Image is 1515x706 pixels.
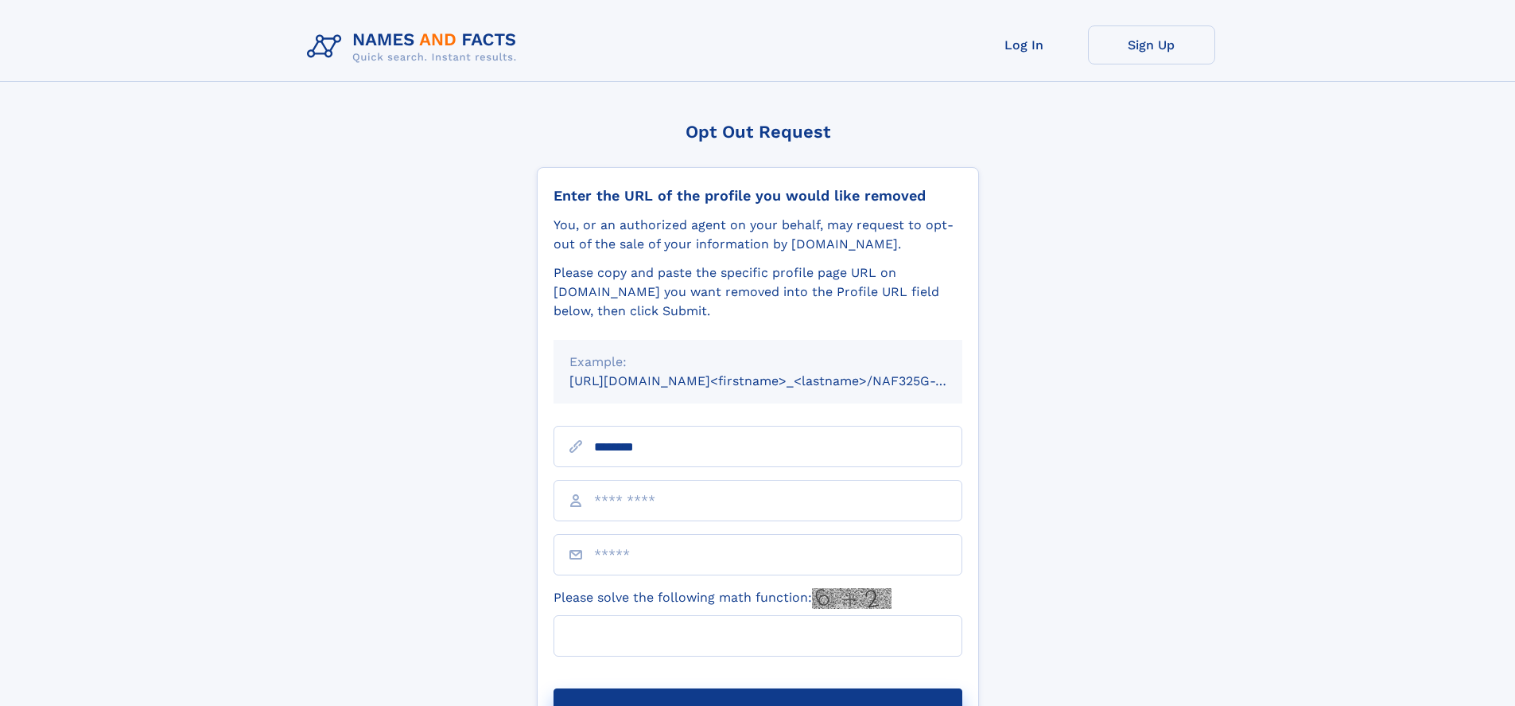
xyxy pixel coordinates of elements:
[1088,25,1215,64] a: Sign Up
[554,216,962,254] div: You, or an authorized agent on your behalf, may request to opt-out of the sale of your informatio...
[554,588,892,609] label: Please solve the following math function:
[569,353,946,372] div: Example:
[554,263,962,321] div: Please copy and paste the specific profile page URL on [DOMAIN_NAME] you want removed into the Pr...
[569,373,993,388] small: [URL][DOMAIN_NAME]<firstname>_<lastname>/NAF325G-xxxxxxxx
[961,25,1088,64] a: Log In
[301,25,530,68] img: Logo Names and Facts
[537,122,979,142] div: Opt Out Request
[554,187,962,205] div: Enter the URL of the profile you would like removed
